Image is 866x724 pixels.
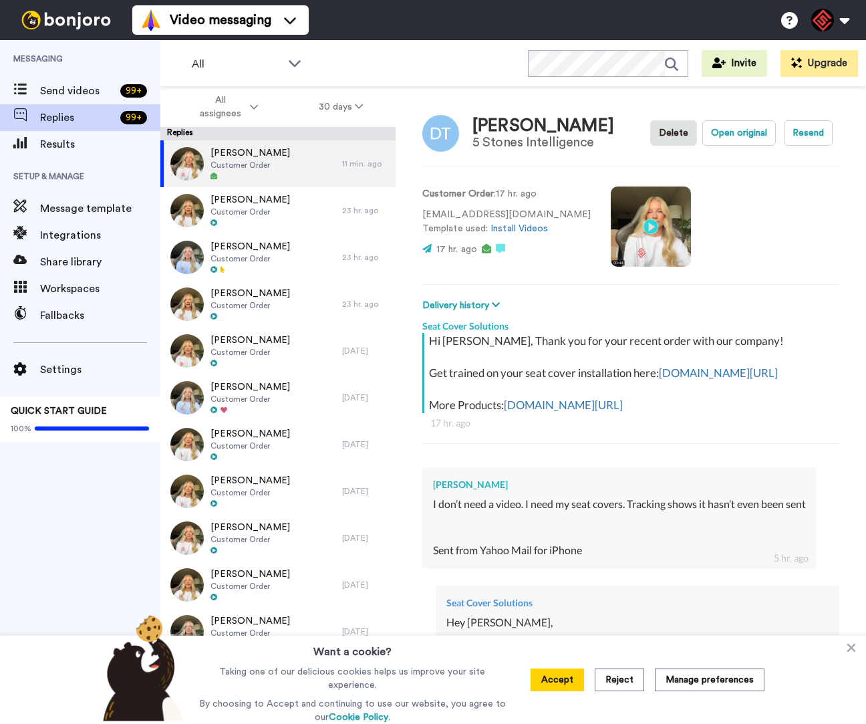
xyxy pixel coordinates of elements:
span: 17 hr. ago [436,245,477,254]
a: [PERSON_NAME]Customer Order23 hr. ago [160,234,396,281]
a: [PERSON_NAME]Customer Order11 min. ago [160,140,396,187]
div: 23 hr. ago [342,252,389,263]
img: f342b07d-fabd-4193-8f22-9bea2f7d3a21-thumb.jpg [170,568,204,602]
button: Accept [531,669,584,691]
img: 05ecce37-b6ae-4521-b511-6b95e3e2b97b-thumb.jpg [170,428,204,461]
span: [PERSON_NAME] [210,193,290,207]
div: 99 + [120,84,147,98]
span: Replies [40,110,115,126]
div: 17 hr. ago [430,416,831,430]
span: [PERSON_NAME] [210,474,290,487]
button: Delivery history [422,298,504,313]
a: [DOMAIN_NAME][URL] [659,366,778,380]
strong: Customer Order [422,189,494,199]
img: 0a07464a-5a72-4ec9-8cd0-63d7fc57003b-thumb.jpg [170,287,204,321]
button: Reject [595,669,644,691]
img: bcb6f276-295a-4da1-af94-775b6eb3321f-thumb.jpg [170,241,204,274]
div: [DATE] [342,392,389,403]
a: [PERSON_NAME]Customer Order[DATE] [160,608,396,655]
span: Customer Order [210,628,290,638]
button: All assignees [163,88,289,126]
span: Message template [40,201,160,217]
button: Invite [702,50,767,77]
div: [PERSON_NAME] [433,478,806,491]
span: Fallbacks [40,308,160,324]
span: Video messaging [170,11,271,29]
a: [PERSON_NAME]Customer Order[DATE] [160,421,396,468]
div: Hi [PERSON_NAME], Thank you for your recent order with our company! Get trained on your seat cove... [429,333,836,413]
button: Open original [702,120,776,146]
span: [PERSON_NAME] [210,334,290,347]
p: By choosing to Accept and continuing to use our website, you agree to our . [196,697,509,724]
div: [PERSON_NAME] [472,116,614,136]
p: Taking one of our delicious cookies helps us improve your site experience. [196,665,509,692]
span: [PERSON_NAME] [210,614,290,628]
span: Workspaces [40,281,160,297]
div: 23 hr. ago [342,299,389,310]
span: Send videos [40,83,115,99]
span: Customer Order [210,253,290,264]
div: Seat Cover Solutions [446,596,829,610]
button: Resend [784,120,833,146]
span: Customer Order [210,300,290,311]
img: 5679cb2b-1065-4aa9-aaa1-910e677a4987-thumb.jpg [170,381,204,414]
div: I don’t need a video. I need my seat covers. Tracking shows it hasn’t even been sent Sent from Ya... [433,497,806,558]
a: [DOMAIN_NAME][URL] [504,398,623,412]
img: 89dcf774-2898-4a8e-a888-7c9fa961d07f-thumb.jpg [170,147,204,180]
img: Image of David Tinsley [422,115,459,152]
p: [EMAIL_ADDRESS][DOMAIN_NAME] Template used: [422,208,591,236]
span: [PERSON_NAME] [210,568,290,581]
span: Customer Order [210,487,290,498]
span: Customer Order [210,534,290,545]
span: [PERSON_NAME] [210,380,290,394]
img: fea695a4-2ba1-4f94-a12d-7ff03fcb631b-thumb.jpg [170,475,204,508]
h3: Want a cookie? [313,636,392,660]
span: Integrations [40,227,160,243]
img: 52ca0e81-6046-4e95-a981-4d47291f86d8-thumb.jpg [170,521,204,555]
div: 5 hr. ago [774,552,809,565]
span: Share library [40,254,160,270]
a: [PERSON_NAME]Customer Order23 hr. ago [160,187,396,234]
span: Customer Order [210,441,290,451]
a: [PERSON_NAME]Customer Order[DATE] [160,328,396,374]
a: [PERSON_NAME]Customer Order23 hr. ago [160,281,396,328]
span: Customer Order [210,347,290,358]
div: [DATE] [342,533,389,544]
span: [PERSON_NAME] [210,146,290,160]
div: 5 Stones Intelligence [472,135,614,150]
a: [PERSON_NAME]Customer Order[DATE] [160,374,396,421]
div: [DATE] [342,439,389,450]
span: All [192,56,281,72]
div: Replies [160,127,396,140]
span: Customer Order [210,207,290,217]
a: [PERSON_NAME]Customer Order[DATE] [160,468,396,515]
a: [PERSON_NAME]Customer Order[DATE] [160,515,396,562]
span: Settings [40,362,160,378]
p: : 17 hr. ago [422,187,591,201]
button: Upgrade [780,50,858,77]
img: e931e3cf-1be3-46ad-9774-e8adbcc006d0-thumb.jpg [170,334,204,368]
div: Seat Cover Solutions [422,313,839,333]
div: [DATE] [342,346,389,356]
button: 30 days [289,95,394,119]
span: [PERSON_NAME] [210,287,290,300]
div: 11 min. ago [342,158,389,169]
span: QUICK START GUIDE [11,406,107,416]
span: Customer Order [210,394,290,404]
a: Install Videos [490,224,548,233]
img: vm-color.svg [140,9,162,31]
button: Manage preferences [655,669,764,691]
a: [PERSON_NAME]Customer Order[DATE] [160,562,396,608]
span: Customer Order [210,581,290,592]
div: [DATE] [342,486,389,497]
span: Results [40,136,160,152]
img: bj-logo-header-white.svg [16,11,116,29]
div: 23 hr. ago [342,205,389,216]
img: bear-with-cookie.png [91,614,190,721]
span: All assignees [193,94,247,120]
span: Customer Order [210,160,290,170]
div: [DATE] [342,580,389,590]
span: [PERSON_NAME] [210,240,290,253]
a: Cookie Policy [329,713,388,722]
